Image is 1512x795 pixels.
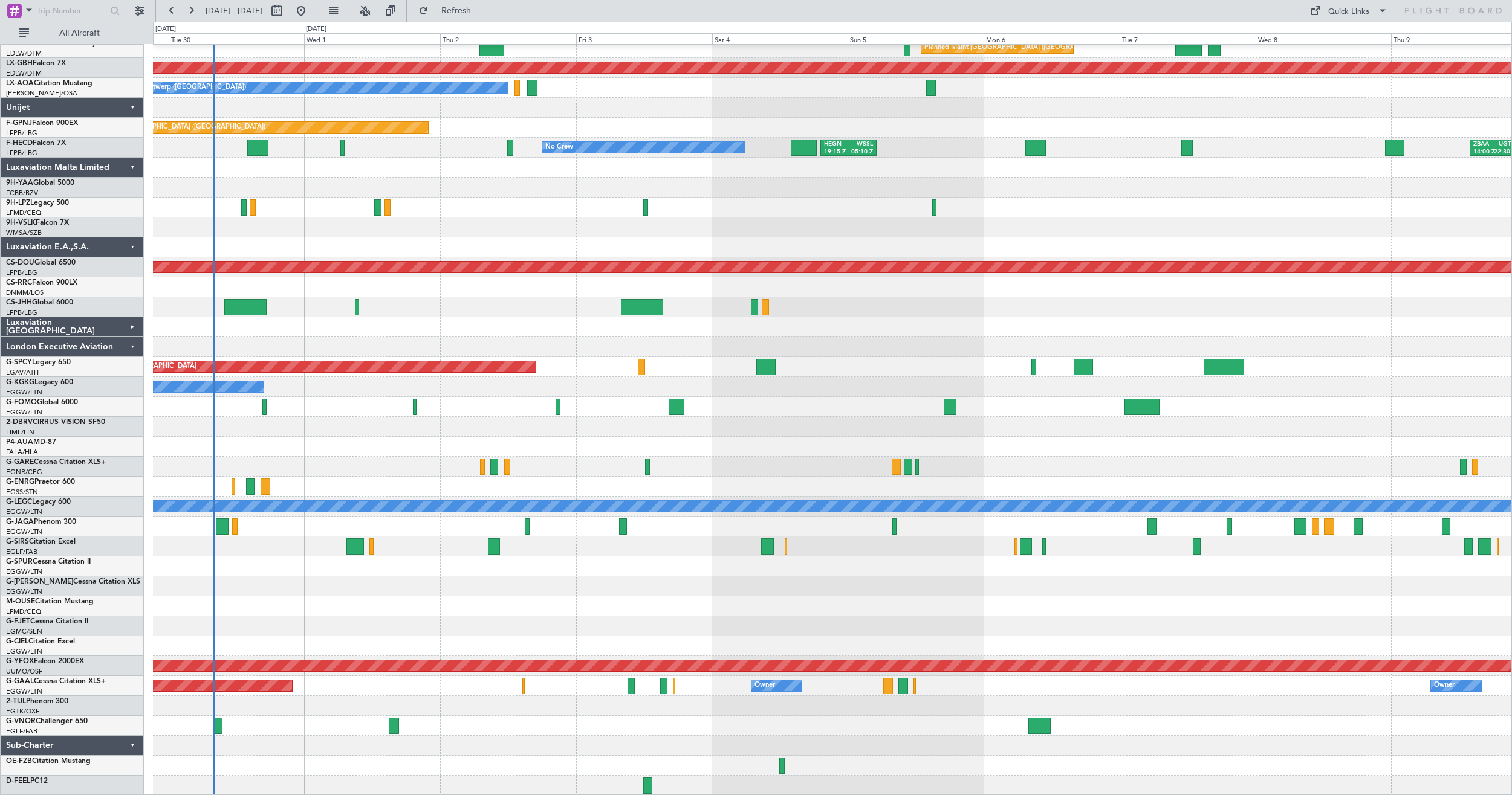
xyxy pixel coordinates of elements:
[6,149,37,158] a: LFPB/LBG
[6,647,42,656] a: EGGW/LTN
[6,399,78,406] a: G-FOMOGlobal 6000
[6,219,69,227] a: 9H-VSLKFalcon 7X
[849,140,874,149] div: WSSL
[6,638,28,645] span: G-CIEL
[6,439,33,446] span: P4-AUA
[848,33,984,44] div: Sun 5
[6,558,33,565] span: G-SPUR
[6,459,106,466] a: G-GARECessna Citation XLS+
[6,188,38,198] a: FCBB/BZV
[6,308,37,317] a: LFPB/LBG
[6,618,30,625] span: G-FJET
[6,488,38,497] a: EGSS/STN
[6,698,26,705] span: 2-TIJL
[6,777,30,785] span: D-FEEL
[6,627,42,636] a: EGMC/SEN
[6,598,94,605] a: M-OUSECitation Mustang
[6,667,42,676] a: UUMO/OSF
[984,33,1120,44] div: Mon 6
[115,79,246,97] div: No Crew Antwerp ([GEOGRAPHIC_DATA])
[6,408,42,417] a: EGGW/LTN
[6,379,73,386] a: G-KGKGLegacy 600
[6,299,73,306] a: CS-JHHGlobal 6000
[6,208,41,217] a: LFMD/CEQ
[6,527,42,536] a: EGGW/LTN
[6,279,77,286] a: CS-RRCFalcon 900LX
[6,259,34,266] span: CS-DOU
[6,758,32,765] span: OE-FZB
[6,69,42,78] a: EDLW/DTM
[169,33,305,44] div: Tue 30
[75,118,265,137] div: Planned Maint [GEOGRAPHIC_DATA] ([GEOGRAPHIC_DATA])
[306,24,326,34] div: [DATE]
[1328,6,1369,18] div: Quick Links
[6,359,32,366] span: G-SPCY
[13,24,131,43] button: All Aircraft
[6,419,105,426] a: 2-DBRVCIRRUS VISION SF50
[6,567,42,576] a: EGGW/LTN
[576,33,712,44] div: Fri 3
[6,538,29,546] span: G-SIRS
[431,7,482,15] span: Refresh
[6,618,88,625] a: G-FJETCessna Citation II
[6,299,32,306] span: CS-JHH
[6,379,34,386] span: G-KGKG
[6,498,71,506] a: G-LEGCLegacy 600
[6,60,33,67] span: LX-GBH
[6,678,106,685] a: G-GAALCessna Citation XLS+
[849,148,874,156] div: 05:10 Z
[545,138,573,156] div: No Crew
[6,259,76,266] a: CS-DOUGlobal 6500
[413,1,485,21] button: Refresh
[6,60,66,67] a: LX-GBHFalcon 7X
[6,388,42,397] a: EGGW/LTN
[6,638,75,645] a: G-CIELCitation Excel
[1120,33,1256,44] div: Tue 7
[6,80,92,87] a: LX-AOACitation Mustang
[6,758,91,765] a: OE-FZBCitation Mustang
[6,468,42,477] a: EGNR/CEG
[6,140,33,147] span: F-HECD
[6,439,56,446] a: P4-AUAMD-87
[6,558,91,565] a: G-SPURCessna Citation II
[6,219,36,227] span: 9H-VSLK
[6,399,37,406] span: G-FOMO
[6,658,34,665] span: G-YFOX
[1473,140,1494,149] div: ZBAA
[6,777,48,785] a: D-FEELPC12
[824,140,849,149] div: HEGN
[6,718,88,725] a: G-VNORChallenger 650
[6,228,42,237] a: WMSA/SZB
[6,538,76,546] a: G-SIRSCitation Excel
[6,478,34,486] span: G-ENRG
[1434,677,1455,695] div: Owner
[6,478,75,486] a: G-ENRGPraetor 600
[6,120,32,127] span: F-GPNJ
[206,5,262,16] span: [DATE] - [DATE]
[6,288,44,297] a: DNMM/LOS
[6,578,73,585] span: G-[PERSON_NAME]
[6,578,140,585] a: G-[PERSON_NAME]Cessna Citation XLS
[37,2,106,20] input: Trip Number
[6,459,34,466] span: G-GARE
[1473,148,1494,156] div: 14:00 Z
[6,598,35,605] span: M-OUSE
[6,448,38,457] a: FALA/HLA
[6,140,66,147] a: F-HECDFalcon 7X
[6,428,34,437] a: LIML/LIN
[824,148,849,156] div: 19:15 Z
[6,120,78,127] a: F-GPNJFalcon 900EX
[6,718,36,725] span: G-VNOR
[1304,1,1394,21] button: Quick Links
[6,547,37,556] a: EGLF/FAB
[6,498,32,506] span: G-LEGC
[6,129,37,138] a: LFPB/LBG
[6,707,39,716] a: EGTK/OXF
[6,199,30,207] span: 9H-LPZ
[31,29,128,37] span: All Aircraft
[6,199,69,207] a: 9H-LPZLegacy 500
[304,33,440,44] div: Wed 1
[440,33,576,44] div: Thu 2
[6,658,84,665] a: G-YFOXFalcon 2000EX
[6,368,39,377] a: LGAV/ATH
